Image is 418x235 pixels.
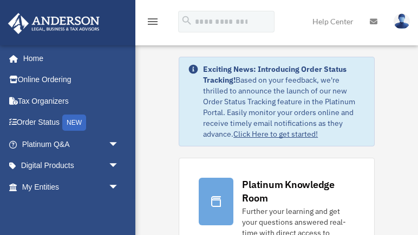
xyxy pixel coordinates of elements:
a: Click Here to get started! [233,129,318,139]
a: Tax Organizers [8,90,135,112]
a: Home [8,48,130,69]
a: My Entitiesarrow_drop_down [8,176,135,198]
a: Order StatusNEW [8,112,135,134]
a: Digital Productsarrow_drop_down [8,155,135,177]
img: Anderson Advisors Platinum Portal [5,13,103,34]
span: arrow_drop_down [108,198,130,220]
img: User Pic [394,14,410,29]
span: arrow_drop_down [108,133,130,156]
strong: Exciting News: Introducing Order Status Tracking! [203,64,347,85]
i: search [181,15,193,26]
a: menu [146,19,159,28]
span: arrow_drop_down [108,176,130,198]
a: Platinum Q&Aarrow_drop_down [8,133,135,155]
div: NEW [62,115,86,131]
a: My Anderson Teamarrow_drop_down [8,198,135,219]
span: arrow_drop_down [108,155,130,177]
a: Online Ordering [8,69,135,91]
div: Platinum Knowledge Room [242,178,355,205]
div: Based on your feedback, we're thrilled to announce the launch of our new Order Status Tracking fe... [203,64,365,139]
i: menu [146,15,159,28]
